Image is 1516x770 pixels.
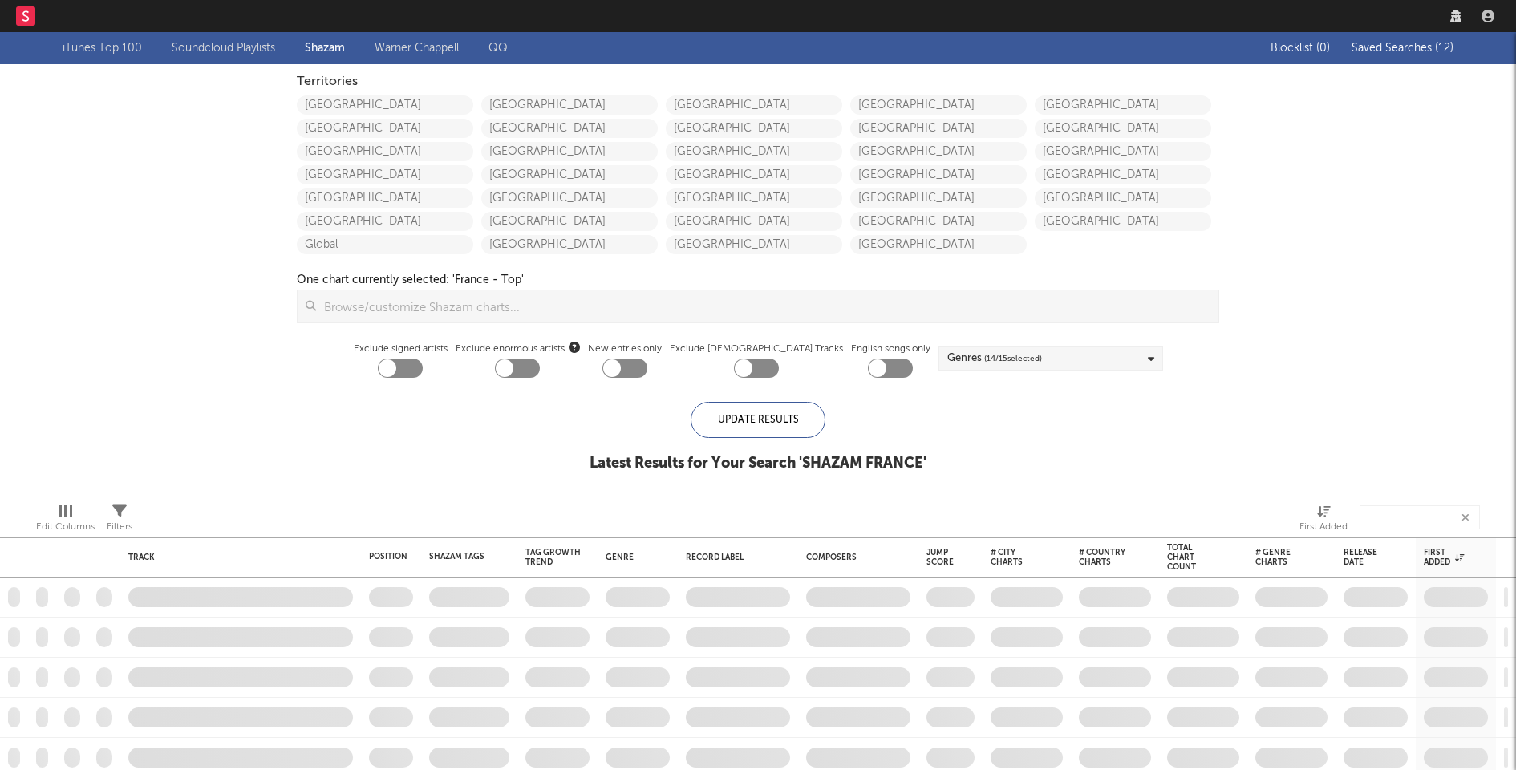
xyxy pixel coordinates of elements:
a: [GEOGRAPHIC_DATA] [666,95,842,115]
div: First Added [1299,497,1348,544]
div: Edit Columns [36,517,95,537]
div: Position [369,552,407,561]
span: ( 0 ) [1316,43,1330,54]
a: [GEOGRAPHIC_DATA] [481,95,658,115]
div: First Added [1424,548,1464,567]
div: Track [128,553,345,562]
a: [GEOGRAPHIC_DATA] [297,188,473,208]
a: [GEOGRAPHIC_DATA] [1035,165,1211,184]
div: Filters [107,497,132,544]
div: Composers [806,553,902,562]
div: Territories [297,72,1219,91]
div: # City Charts [991,548,1039,567]
div: Genres [947,349,1042,368]
a: Warner Chappell [375,38,459,58]
button: Saved Searches (12) [1347,42,1453,55]
div: Jump Score [926,548,954,567]
a: [GEOGRAPHIC_DATA] [850,188,1027,208]
div: One chart currently selected: ' France - Top ' [297,270,524,290]
a: [GEOGRAPHIC_DATA] [850,165,1027,184]
span: Saved Searches [1352,43,1453,54]
a: [GEOGRAPHIC_DATA] [481,235,658,254]
label: Exclude signed artists [354,339,448,359]
a: [GEOGRAPHIC_DATA] [666,212,842,231]
div: Filters [107,517,132,537]
a: [GEOGRAPHIC_DATA] [666,165,842,184]
div: Genre [606,553,662,562]
div: # Country Charts [1079,548,1127,567]
a: [GEOGRAPHIC_DATA] [297,142,473,161]
input: Browse/customize Shazam charts... [316,290,1218,322]
div: # Genre Charts [1255,548,1303,567]
a: [GEOGRAPHIC_DATA] [297,212,473,231]
div: Update Results [691,402,825,438]
span: ( 12 ) [1435,43,1453,54]
div: Tag Growth Trend [525,548,582,567]
span: Exclude enormous artists [456,339,580,359]
button: Exclude enormous artists [569,339,580,355]
a: [GEOGRAPHIC_DATA] [481,165,658,184]
div: Shazam Tags [429,552,485,561]
label: English songs only [851,339,930,359]
a: QQ [488,38,508,58]
a: [GEOGRAPHIC_DATA] [481,119,658,138]
a: [GEOGRAPHIC_DATA] [1035,95,1211,115]
label: New entries only [588,339,662,359]
div: Latest Results for Your Search ' SHAZAM FRANCE ' [590,454,926,473]
a: [GEOGRAPHIC_DATA] [297,165,473,184]
div: Record Label [686,553,782,562]
a: [GEOGRAPHIC_DATA] [666,142,842,161]
a: Global [297,235,473,254]
a: [GEOGRAPHIC_DATA] [1035,119,1211,138]
a: [GEOGRAPHIC_DATA] [850,235,1027,254]
a: [GEOGRAPHIC_DATA] [666,235,842,254]
a: [GEOGRAPHIC_DATA] [850,95,1027,115]
a: [GEOGRAPHIC_DATA] [481,142,658,161]
span: Blocklist [1271,43,1330,54]
a: [GEOGRAPHIC_DATA] [666,188,842,208]
a: [GEOGRAPHIC_DATA] [850,142,1027,161]
div: Total Chart Count [1167,543,1215,572]
a: [GEOGRAPHIC_DATA] [850,212,1027,231]
a: [GEOGRAPHIC_DATA] [1035,142,1211,161]
a: [GEOGRAPHIC_DATA] [666,119,842,138]
input: Search... [1360,505,1480,529]
a: Soundcloud Playlists [172,38,275,58]
label: Exclude [DEMOGRAPHIC_DATA] Tracks [670,339,843,359]
a: [GEOGRAPHIC_DATA] [481,188,658,208]
a: [GEOGRAPHIC_DATA] [297,95,473,115]
div: Edit Columns [36,497,95,544]
div: Release Date [1344,548,1384,567]
div: First Added [1299,517,1348,537]
a: iTunes Top 100 [63,38,142,58]
a: [GEOGRAPHIC_DATA] [297,119,473,138]
a: [GEOGRAPHIC_DATA] [1035,212,1211,231]
span: ( 14 / 15 selected) [984,349,1042,368]
a: [GEOGRAPHIC_DATA] [481,212,658,231]
a: [GEOGRAPHIC_DATA] [850,119,1027,138]
a: [GEOGRAPHIC_DATA] [1035,188,1211,208]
